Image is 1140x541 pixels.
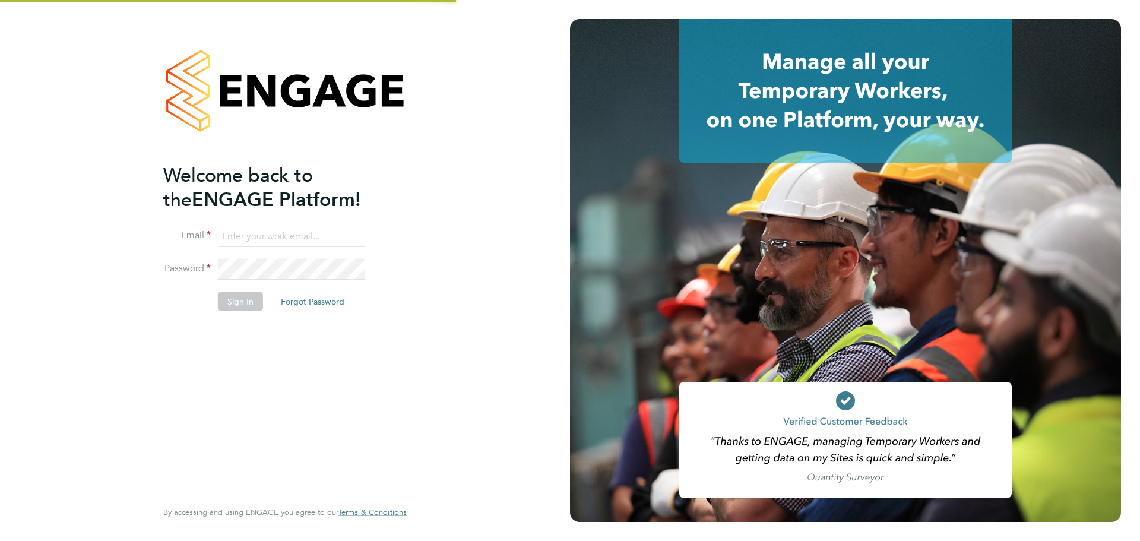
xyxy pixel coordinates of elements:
button: Forgot Password [271,292,354,311]
h2: ENGAGE Platform! [163,163,395,211]
span: By accessing and using ENGAGE you agree to our [163,507,407,517]
label: Email [163,229,211,242]
span: Welcome back to the [163,163,313,211]
label: Password [163,262,211,275]
span: Terms & Conditions [338,507,407,517]
a: Terms & Conditions [338,508,407,517]
input: Enter your work email... [218,226,365,247]
button: Sign In [218,292,263,311]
